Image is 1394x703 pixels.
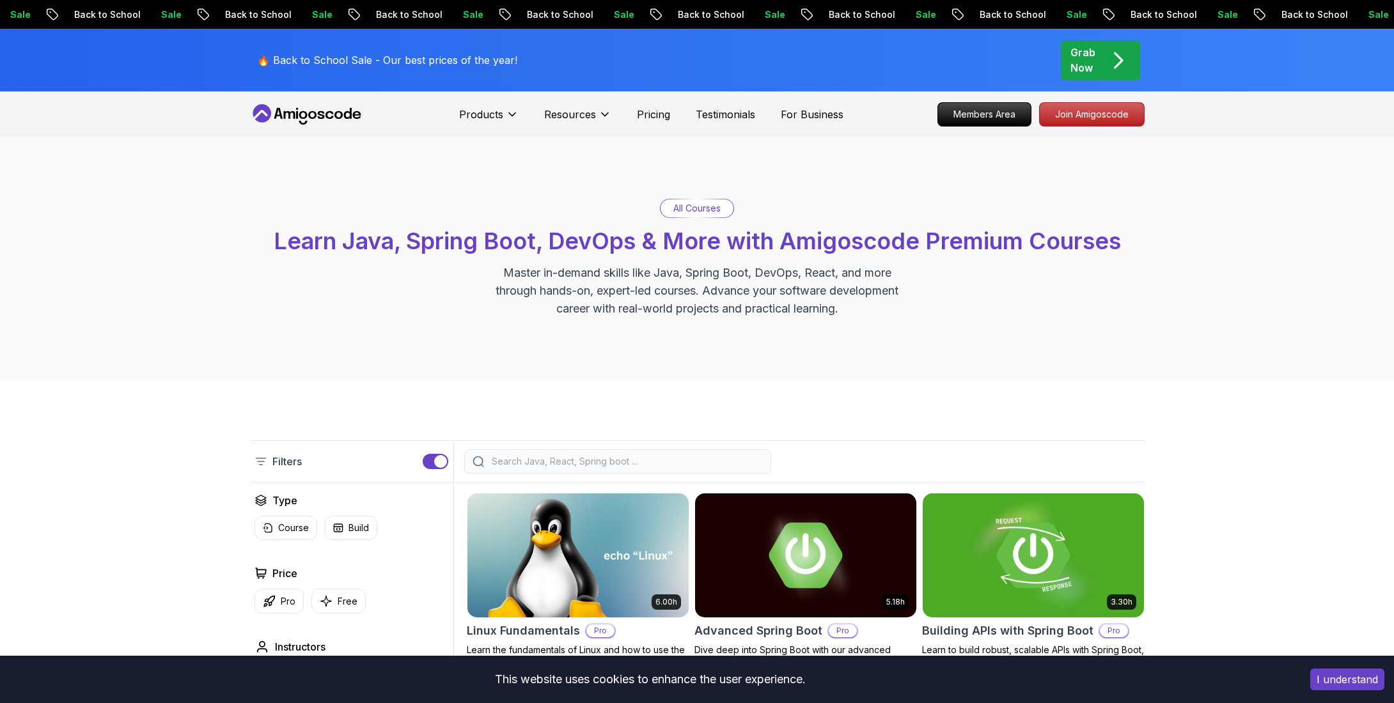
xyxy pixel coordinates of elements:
[922,493,1145,682] a: Building APIs with Spring Boot card3.30hBuilding APIs with Spring BootProLearn to build robust, s...
[338,595,357,608] p: Free
[274,227,1121,255] span: Learn Java, Spring Boot, DevOps & More with Amigoscode Premium Courses
[894,8,935,21] p: Sale
[52,8,139,21] p: Back to School
[1196,8,1237,21] p: Sale
[459,107,519,132] button: Products
[544,107,596,122] p: Resources
[781,107,843,122] a: For Business
[281,595,295,608] p: Pro
[272,454,302,469] p: Filters
[203,8,290,21] p: Back to School
[10,665,1291,693] div: This website uses cookies to enhance the user experience.
[325,516,377,540] button: Build
[694,644,917,682] p: Dive deep into Spring Boot with our advanced course, designed to take your skills from intermedia...
[272,566,297,581] h2: Price
[586,624,615,637] p: Pro
[467,493,689,617] img: Linux Fundamentals card
[482,264,912,318] p: Master in-demand skills like Java, Spring Boot, DevOps, React, and more through hands-on, expert-...
[923,493,1144,617] img: Building APIs with Spring Boot card
[696,107,755,122] a: Testimonials
[1070,45,1095,75] p: Grab Now
[1100,624,1128,637] p: Pro
[937,102,1031,127] a: Members Area
[505,8,592,21] p: Back to School
[354,8,441,21] p: Back to School
[278,521,309,534] p: Course
[272,493,297,508] h2: Type
[1039,102,1145,127] a: Join Amigoscode
[1045,8,1086,21] p: Sale
[958,8,1045,21] p: Back to School
[807,8,894,21] p: Back to School
[1109,8,1196,21] p: Back to School
[829,624,857,637] p: Pro
[886,597,905,607] p: 5.18h
[694,493,917,682] a: Advanced Spring Boot card5.18hAdvanced Spring BootProDive deep into Spring Boot with our advanced...
[922,644,1145,682] p: Learn to build robust, scalable APIs with Spring Boot, mastering REST principles, JSON handling, ...
[637,107,670,122] a: Pricing
[311,589,366,614] button: Free
[673,202,721,215] p: All Courses
[544,107,611,132] button: Resources
[139,8,180,21] p: Sale
[489,455,763,468] input: Search Java, React, Spring boot ...
[290,8,331,21] p: Sale
[257,52,517,68] p: 🔥 Back to School Sale - Our best prices of the year!
[467,493,689,669] a: Linux Fundamentals card6.00hLinux FundamentalsProLearn the fundamentals of Linux and how to use t...
[441,8,482,21] p: Sale
[1040,103,1144,126] p: Join Amigoscode
[275,639,325,654] h2: Instructors
[467,622,580,640] h2: Linux Fundamentals
[592,8,633,21] p: Sale
[922,622,1093,640] h2: Building APIs with Spring Boot
[1260,8,1347,21] p: Back to School
[694,622,822,640] h2: Advanced Spring Boot
[695,493,916,617] img: Advanced Spring Boot card
[656,8,743,21] p: Back to School
[938,103,1031,126] p: Members Area
[1310,668,1384,690] button: Accept cookies
[255,516,317,540] button: Course
[655,597,677,607] p: 6.00h
[348,521,369,534] p: Build
[459,107,503,122] p: Products
[467,644,689,669] p: Learn the fundamentals of Linux and how to use the command line
[743,8,784,21] p: Sale
[1347,8,1388,21] p: Sale
[255,589,304,614] button: Pro
[1111,597,1132,607] p: 3.30h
